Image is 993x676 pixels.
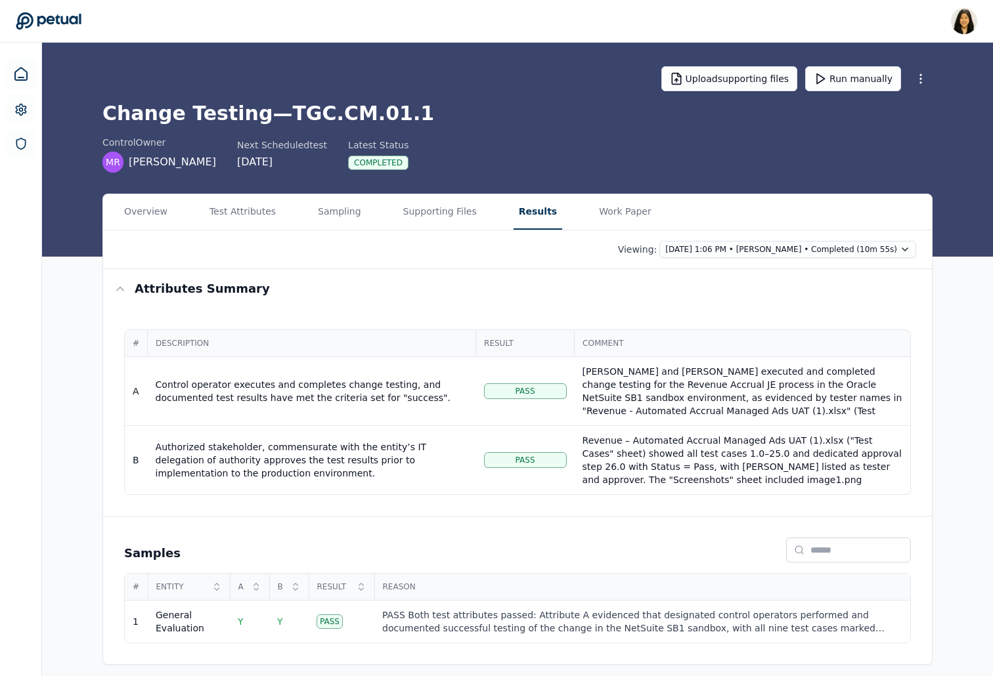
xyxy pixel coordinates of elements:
img: Renee Park [951,8,977,34]
div: Authorized stakeholder, commensurate with the entity’s IT delegation of authority approves the te... [156,440,468,480]
span: Pass [516,386,535,396]
div: Latest Status [348,138,408,152]
span: [PERSON_NAME] [129,154,216,170]
button: Overview [119,194,173,230]
span: # [133,338,139,349]
div: Pass [317,614,343,629]
span: Reason [383,581,903,592]
span: Entity [156,581,208,592]
span: Result [484,338,566,349]
span: Description [156,338,468,349]
button: Sampling [313,194,366,230]
a: Dashboard [5,58,37,90]
span: Pass [516,455,535,465]
a: Settings [7,95,35,124]
a: SOC 1 Reports [7,129,35,158]
div: PASS Both test attributes passed: Attribute A evidenced that designated control operators perform... [382,608,902,635]
button: Attributes summary [103,269,932,308]
span: Comment [583,338,902,349]
td: A [125,357,148,426]
button: Work Paper [594,194,657,230]
div: Control operator executes and completes change testing, and documented test results have met the ... [156,378,468,404]
span: Y [277,616,283,627]
td: 1 [125,601,148,643]
button: Test Attributes [204,194,281,230]
h1: Change Testing — TGC.CM.01.1 [102,102,933,125]
h2: Samples [124,544,181,562]
div: [PERSON_NAME] and [PERSON_NAME] executed and completed change testing for the Revenue Accrual JE ... [583,365,902,496]
div: General Evaluation [156,608,222,635]
div: control Owner [102,136,216,149]
div: Revenue – Automated Accrual Managed Ads UAT (1).xlsx ("Test Cases" sheet) showed all test cases 1... [583,434,902,565]
span: A [238,581,247,592]
h3: Attributes summary [135,280,270,298]
span: Y [238,616,244,627]
span: B [278,581,286,592]
div: Completed [348,156,408,170]
button: Results [514,194,562,230]
div: Next Scheduled test [237,138,327,152]
div: [DATE] [237,154,327,170]
button: Uploadsupporting files [661,66,798,91]
p: Viewing: [618,243,657,256]
button: [DATE] 1:06 PM • [PERSON_NAME] • Completed (10m 55s) [659,241,916,258]
button: Supporting Files [398,194,482,230]
button: More Options [909,67,933,91]
a: Go to Dashboard [16,12,81,30]
button: Run manually [805,66,901,91]
span: Result [317,581,352,592]
span: # [133,581,140,592]
span: MR [106,156,120,169]
td: B [125,426,148,495]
